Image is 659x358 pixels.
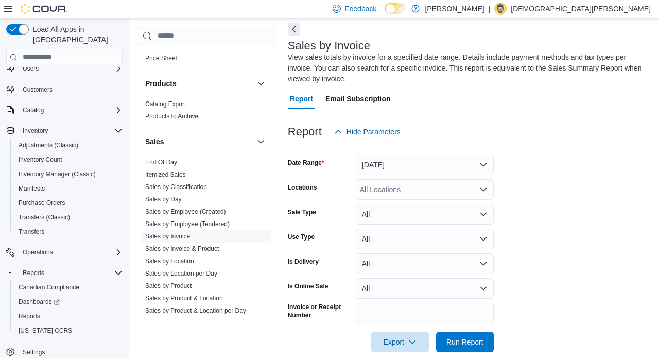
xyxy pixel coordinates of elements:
span: Dashboards [19,298,60,306]
label: Sale Type [288,208,316,216]
button: Catalog [2,103,127,117]
span: Inventory Manager (Classic) [14,168,123,180]
span: Reports [23,269,44,277]
span: Customers [19,83,123,96]
h3: Products [145,78,177,89]
button: Reports [19,267,48,279]
button: Sales [145,137,253,147]
a: Customers [19,83,57,96]
label: Use Type [288,233,315,241]
span: Purchase Orders [19,199,65,207]
span: Inventory Count [19,156,62,164]
span: Report [290,89,313,109]
a: Price Sheet [145,55,177,62]
button: Hide Parameters [330,122,405,142]
a: Sales by Location per Day [145,270,217,277]
button: Transfers (Classic) [10,210,127,225]
button: Canadian Compliance [10,280,127,295]
button: Reports [2,266,127,280]
a: Sales by Location [145,258,194,265]
button: Operations [19,246,57,259]
button: Sales [255,135,267,148]
a: Reports [14,310,44,322]
label: Locations [288,183,317,192]
span: Manifests [19,184,45,193]
p: [DEMOGRAPHIC_DATA][PERSON_NAME] [511,3,651,15]
span: Canadian Compliance [14,281,123,294]
a: Dashboards [10,295,127,309]
a: Products to Archive [145,113,198,120]
button: Manifests [10,181,127,196]
span: Email Subscription [325,89,391,109]
a: Inventory Count [14,154,66,166]
span: Reports [19,312,40,320]
span: Adjustments (Classic) [19,141,78,149]
input: Dark Mode [385,3,406,14]
span: Washington CCRS [14,325,123,337]
a: Sales by Employee (Created) [145,208,226,215]
button: Run Report [436,332,494,352]
span: Hide Parameters [346,127,401,137]
button: Reports [10,309,127,323]
button: Inventory Count [10,152,127,167]
p: | [489,3,491,15]
a: Sales by Invoice [145,233,190,240]
a: Inventory Manager (Classic) [14,168,100,180]
span: Transfers [14,226,123,238]
button: Open list of options [479,185,488,194]
button: Next [288,23,300,36]
span: Reports [19,267,123,279]
label: Is Online Sale [288,282,328,291]
button: Inventory [2,124,127,138]
button: [DATE] [356,155,494,175]
a: Sales by Day [145,196,182,203]
a: Sales by Employee (Tendered) [145,220,230,228]
span: Inventory Manager (Classic) [19,170,96,178]
h3: Sales [145,137,164,147]
div: Pricing [137,52,275,69]
span: Inventory [23,127,48,135]
span: Dashboards [14,296,123,308]
button: All [356,253,494,274]
label: Is Delivery [288,258,319,266]
span: Inventory Count [14,154,123,166]
a: Sales by Product [145,282,192,289]
a: Adjustments (Classic) [14,139,82,151]
a: Catalog Export [145,100,186,108]
span: Catalog [23,106,44,114]
a: Dashboards [14,296,64,308]
div: View sales totals by invoice for a specified date range. Details include payment methods and tax ... [288,52,646,84]
button: Export [371,332,429,352]
span: Customers [23,86,53,94]
span: Canadian Compliance [19,283,79,292]
a: Sales by Classification [145,183,207,191]
button: Products [255,77,267,90]
button: Inventory [19,125,52,137]
a: Sales by Product & Location per Day [145,307,246,314]
a: Purchase Orders [14,197,70,209]
span: Purchase Orders [14,197,123,209]
span: Inventory [19,125,123,137]
a: Sales by Product & Location [145,295,223,302]
span: Transfers (Classic) [14,211,123,224]
span: Users [23,64,39,73]
button: Catalog [19,104,48,116]
span: Run Report [446,337,483,347]
a: Canadian Compliance [14,281,83,294]
span: Reports [14,310,123,322]
label: Invoice or Receipt Number [288,303,352,319]
button: All [356,204,494,225]
span: Transfers (Classic) [19,213,70,221]
div: Products [137,98,275,127]
button: Users [2,61,127,76]
button: Purchase Orders [10,196,127,210]
span: Manifests [14,182,123,195]
div: Christian Brown [494,3,507,15]
div: Sales [137,156,275,333]
a: Itemized Sales [145,171,186,178]
a: Sales by Invoice & Product [145,245,219,252]
span: [US_STATE] CCRS [19,327,72,335]
span: Feedback [345,4,376,14]
a: Manifests [14,182,49,195]
span: Users [19,62,123,75]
